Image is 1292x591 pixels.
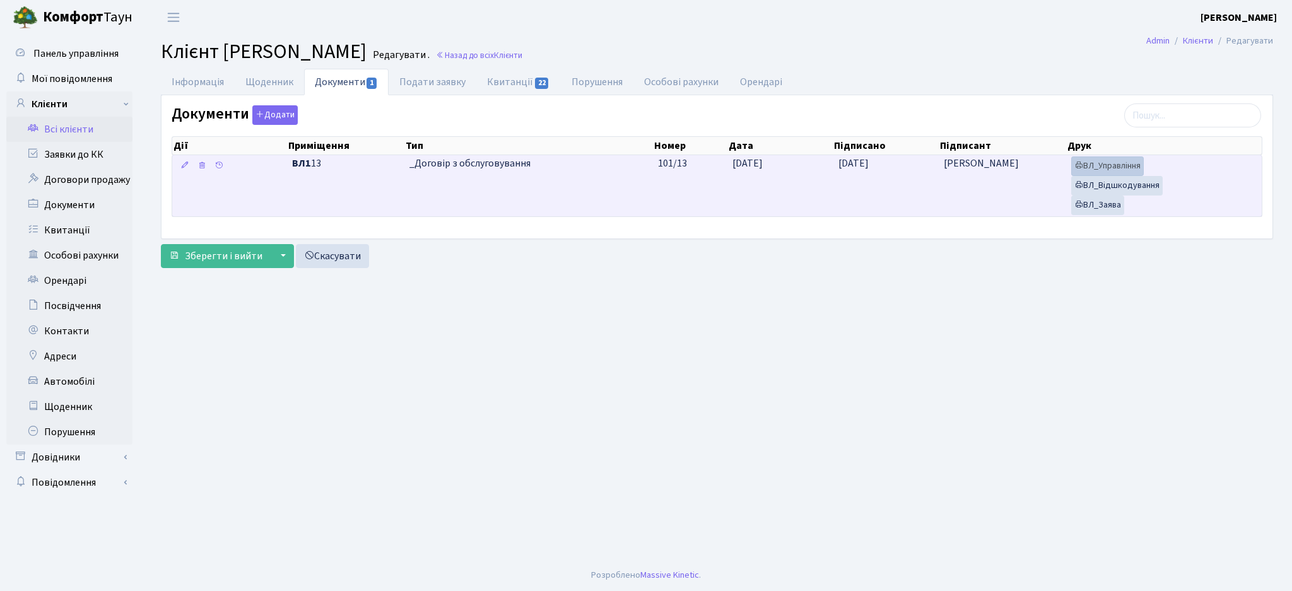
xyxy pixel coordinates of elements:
a: Квитанції [6,218,132,243]
a: [PERSON_NAME] [1201,10,1277,25]
a: Клієнти [1183,34,1213,47]
a: Повідомлення [6,470,132,495]
div: Розроблено . [591,568,701,582]
a: Особові рахунки [633,69,729,95]
button: Переключити навігацію [158,7,189,28]
a: Щоденник [235,69,304,95]
a: Документи [6,192,132,218]
a: Квитанції [476,69,560,95]
span: Клієнти [494,49,522,61]
b: ВЛ1 [292,156,311,170]
span: 101/13 [658,156,687,170]
button: Зберегти і вийти [161,244,271,268]
span: 22 [535,78,549,89]
b: [PERSON_NAME] [1201,11,1277,25]
span: [PERSON_NAME] [944,156,1019,170]
nav: breadcrumb [1127,28,1292,54]
a: Подати заявку [389,69,476,95]
a: ВЛ_Управління [1071,156,1144,176]
th: Дата [727,137,833,155]
a: ВЛ_Відшкодування [1071,176,1163,196]
a: Всі клієнти [6,117,132,142]
a: Автомобілі [6,369,132,394]
b: Комфорт [43,7,103,27]
th: Тип [404,137,653,155]
input: Пошук... [1124,103,1261,127]
th: Дії [172,137,287,155]
span: [DATE] [732,156,763,170]
a: Скасувати [296,244,369,268]
a: Щоденник [6,394,132,419]
a: Орендарі [6,268,132,293]
a: Інформація [161,69,235,95]
a: Заявки до КК [6,142,132,167]
span: Панель управління [33,47,119,61]
th: Підписант [939,137,1066,155]
button: Документи [252,105,298,125]
span: Таун [43,7,132,28]
th: Приміщення [287,137,405,155]
th: Підписано [833,137,939,155]
a: Massive Kinetic [640,568,699,582]
th: Друк [1066,137,1262,155]
label: Документи [172,105,298,125]
a: Назад до всіхКлієнти [436,49,522,61]
li: Редагувати [1213,34,1273,48]
span: _Договір з обслуговування [409,156,648,171]
a: Панель управління [6,41,132,66]
th: Номер [653,137,727,155]
span: Клієнт [PERSON_NAME] [161,37,367,66]
a: Мої повідомлення [6,66,132,91]
a: Порушення [561,69,633,95]
span: Зберегти і вийти [185,249,262,263]
a: Договори продажу [6,167,132,192]
a: Документи [304,69,389,95]
a: Контакти [6,319,132,344]
a: Клієнти [6,91,132,117]
a: Порушення [6,419,132,445]
span: 1 [367,78,377,89]
span: Мої повідомлення [32,72,112,86]
span: 13 [292,156,400,171]
a: Admin [1146,34,1170,47]
a: Довідники [6,445,132,470]
a: Додати [249,103,298,126]
a: Посвідчення [6,293,132,319]
a: Адреси [6,344,132,369]
a: Орендарі [729,69,793,95]
img: logo.png [13,5,38,30]
a: Особові рахунки [6,243,132,268]
small: Редагувати . [370,49,430,61]
span: [DATE] [838,156,869,170]
a: ВЛ_Заява [1071,196,1124,215]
